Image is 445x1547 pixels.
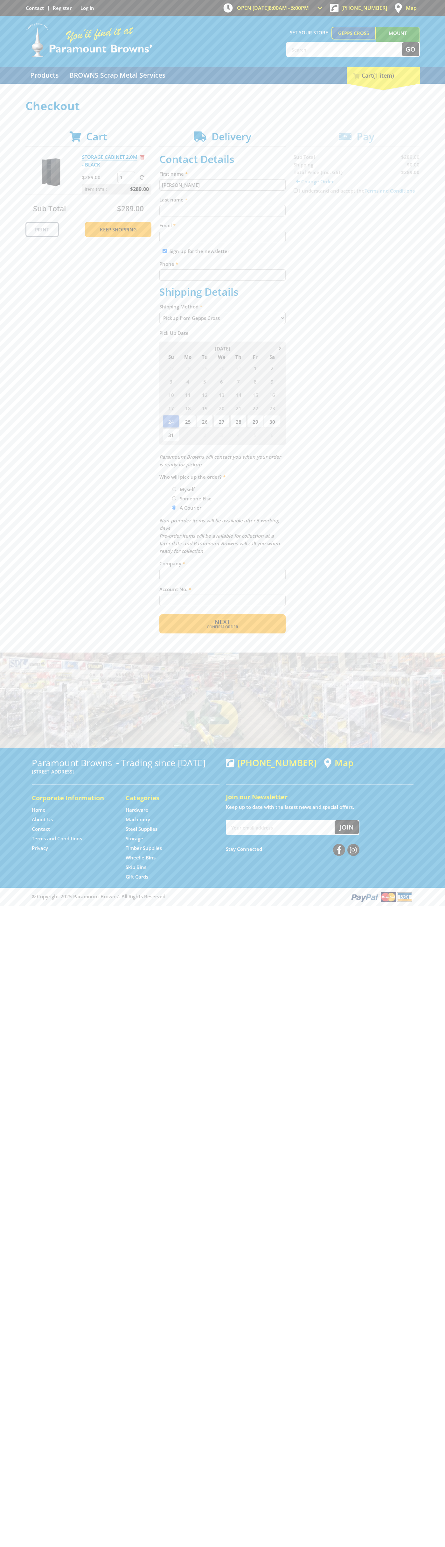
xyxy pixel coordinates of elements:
[126,835,143,842] a: Go to the Storage page
[213,353,230,361] span: We
[247,353,263,361] span: Fr
[264,388,280,401] span: 16
[126,816,150,823] a: Go to the Machinery page
[197,353,213,361] span: Tu
[26,5,44,11] a: Go to the Contact page
[159,196,286,203] label: Last name
[126,873,148,880] a: Go to the Gift Cards page
[25,67,63,84] a: Go to the Products page
[214,618,230,626] span: Next
[226,820,335,834] input: Your email address
[32,758,219,768] h3: Paramount Browns' - Trading since [DATE]
[180,388,196,401] span: 11
[159,170,286,178] label: First name
[163,428,179,441] span: 31
[25,222,59,237] a: Print
[373,72,394,79] span: (1 item)
[286,27,332,38] span: Set your store
[230,362,247,374] span: 31
[180,428,196,441] span: 1
[82,154,137,168] a: STORAGE CABINET 2.0M - BLACK
[350,891,414,903] img: PayPal, Mastercard, Visa accepted
[226,803,414,811] p: Keep up to date with the latest news and special offers.
[226,793,414,802] h5: Join our Newsletter
[180,353,196,361] span: Mo
[159,595,286,606] input: Please enter your account number.
[80,5,94,11] a: Log in
[117,203,144,214] span: $289.00
[25,22,153,58] img: Paramount Browns'
[140,154,144,160] a: Remove from cart
[197,428,213,441] span: 2
[32,845,48,851] a: Go to the Privacy page
[126,854,156,861] a: Go to the Wheelie Bins page
[163,402,179,414] span: 17
[230,415,247,428] span: 28
[347,67,420,84] div: Cart
[32,807,45,813] a: Go to the Home page
[126,807,148,813] a: Go to the Hardware page
[237,4,309,11] span: OPEN [DATE]
[130,184,149,194] span: $289.00
[159,153,286,165] h2: Contact Details
[247,428,263,441] span: 5
[264,375,280,388] span: 9
[32,816,53,823] a: Go to the About Us page
[197,375,213,388] span: 5
[376,27,420,51] a: Mount [PERSON_NAME]
[126,826,157,832] a: Go to the Steel Supplies page
[213,375,230,388] span: 6
[230,375,247,388] span: 7
[197,415,213,428] span: 26
[180,375,196,388] span: 4
[163,388,179,401] span: 10
[163,362,179,374] span: 27
[159,585,286,593] label: Account No.
[163,375,179,388] span: 3
[159,205,286,216] input: Please enter your last name.
[213,388,230,401] span: 13
[197,402,213,414] span: 19
[159,179,286,191] input: Please enter your first name.
[287,42,402,56] input: Search
[163,415,179,428] span: 24
[230,428,247,441] span: 4
[159,269,286,281] input: Please enter your telephone number.
[31,153,70,191] img: STORAGE CABINET 2.0M - BLACK
[213,402,230,414] span: 20
[126,845,162,851] a: Go to the Timber Supplies page
[82,184,151,194] p: Item total:
[32,768,219,775] p: [STREET_ADDRESS]
[177,484,197,495] label: Myself
[159,569,286,580] input: Please enter the courier company name.
[159,473,286,481] label: Who will pick up the order?
[126,794,207,802] h5: Categories
[212,130,251,143] span: Delivery
[213,428,230,441] span: 3
[247,415,263,428] span: 29
[32,835,82,842] a: Go to the Terms and Conditions page
[53,5,72,11] a: Go to the registration page
[264,428,280,441] span: 6
[159,454,281,468] em: Paramount Browns will contact you when your order is ready for pickup
[180,402,196,414] span: 18
[177,493,214,504] label: Someone Else
[65,67,170,84] a: Go to the BROWNS Scrap Metal Services page
[331,27,376,39] a: Gepps Cross
[172,496,176,500] input: Please select who will pick up the order.
[172,505,176,510] input: Please select who will pick up the order.
[33,203,66,214] span: Sub Total
[230,402,247,414] span: 21
[264,415,280,428] span: 30
[159,517,280,554] em: Non-preorder items will be available after 5 working days Pre-order items will be available for c...
[247,388,263,401] span: 15
[172,487,176,491] input: Please select who will pick up the order.
[197,388,213,401] span: 12
[264,402,280,414] span: 23
[159,560,286,567] label: Company
[173,625,272,629] span: Confirm order
[213,415,230,428] span: 27
[177,502,204,513] label: A Courier
[159,222,286,229] label: Email
[247,375,263,388] span: 8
